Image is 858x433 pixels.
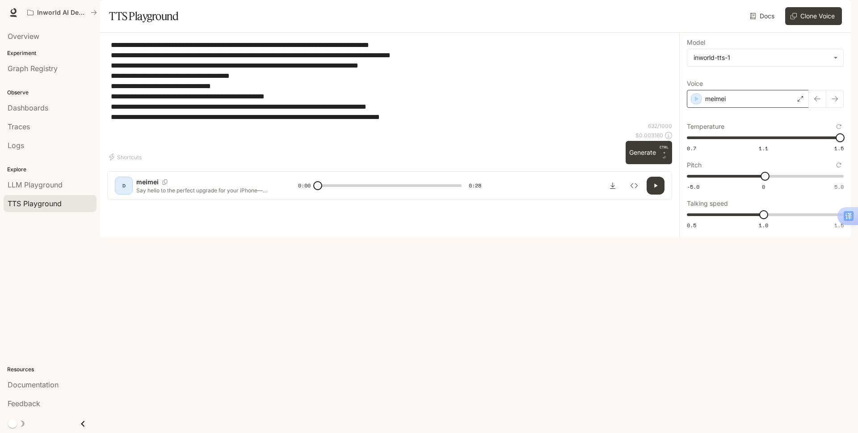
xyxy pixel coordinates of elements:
[834,160,844,170] button: Reset to default
[136,178,159,187] p: meimei
[23,4,101,21] button: All workspaces
[785,7,842,25] button: Clone Voice
[834,183,844,191] span: 5.0
[687,123,724,130] p: Temperature
[694,53,829,62] div: inworld-tts-1
[109,7,178,25] h1: TTS Playground
[759,221,768,229] span: 1.0
[136,187,277,194] p: Say hello to the perfect upgrade for your iPhone—sleek, smart, and super practical.This accessory...
[660,144,669,161] p: ⏎
[37,9,87,17] p: Inworld AI Demos
[625,177,643,195] button: Inspect
[834,144,844,152] span: 1.5
[834,122,844,132] button: Reset to default
[687,39,705,46] p: Model
[604,177,622,195] button: Download audio
[834,221,844,229] span: 1.5
[626,141,672,164] button: GenerateCTRL +⏎
[159,179,171,185] button: Copy Voice ID
[687,81,703,87] p: Voice
[687,162,702,168] p: Pitch
[117,178,131,193] div: D
[748,7,778,25] a: Docs
[687,144,696,152] span: 0.7
[687,183,699,191] span: -5.0
[469,181,481,190] span: 0:28
[107,150,145,164] button: Shortcuts
[705,94,726,103] p: meimei
[759,144,768,152] span: 1.1
[687,221,696,229] span: 0.5
[298,181,311,190] span: 0:00
[762,183,765,191] span: 0
[660,144,669,155] p: CTRL +
[687,49,843,66] div: inworld-tts-1
[687,200,728,207] p: Talking speed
